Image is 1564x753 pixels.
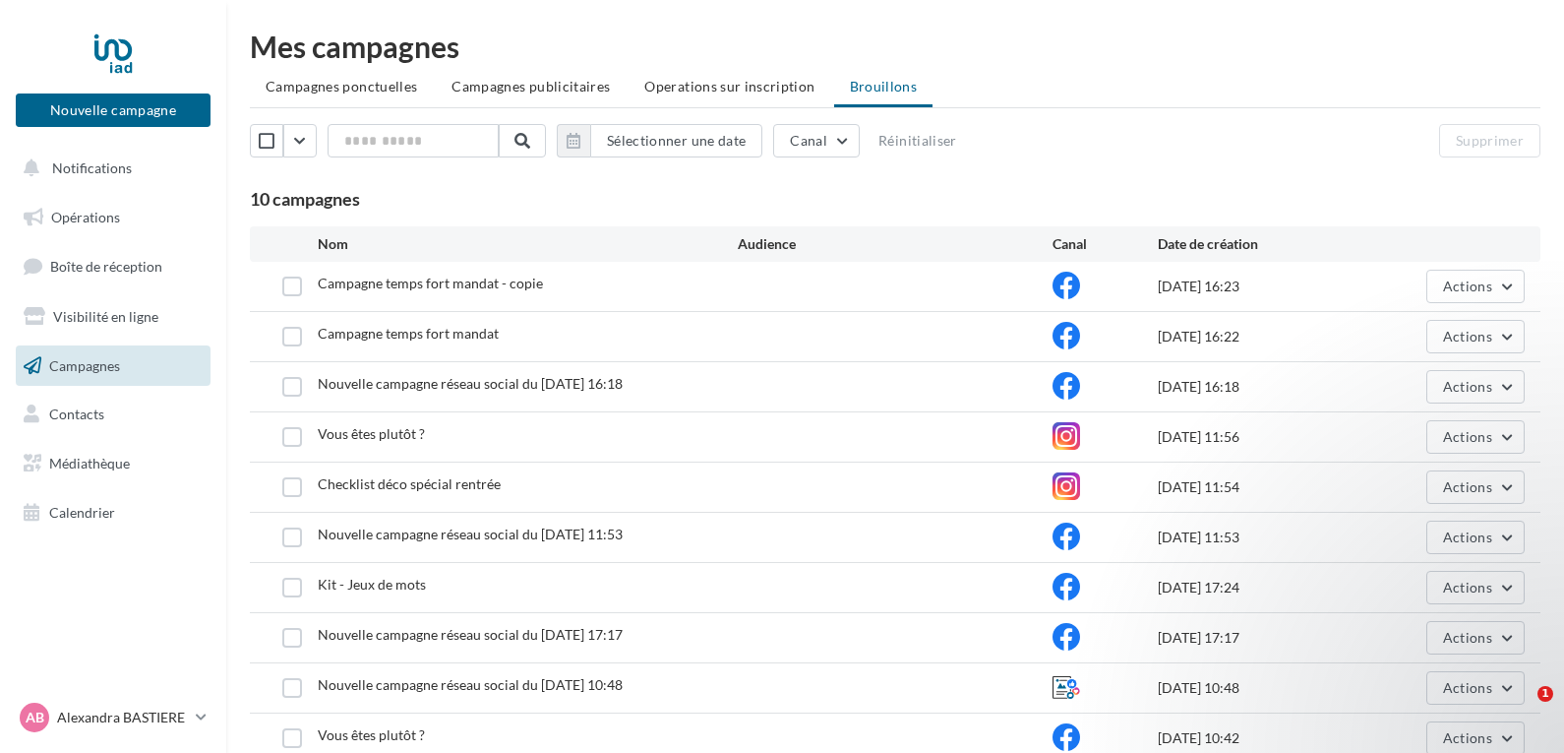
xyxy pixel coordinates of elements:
[1158,277,1367,296] div: [DATE] 16:23
[1537,686,1553,702] span: 1
[16,699,211,736] a: AB Alexandra BASTIERE
[1158,327,1367,346] div: [DATE] 16:22
[266,78,417,94] span: Campagnes ponctuelles
[318,526,623,542] span: Nouvelle campagne réseau social du 09-09-2025 11:53
[318,275,543,291] span: Campagne temps fort mandat - copie
[318,475,501,492] span: Checklist déco spécial rentrée
[26,708,44,727] span: AB
[1443,328,1492,345] span: Actions
[1158,528,1367,547] div: [DATE] 11:53
[1158,377,1367,397] div: [DATE] 16:18
[1443,529,1492,545] span: Actions
[318,576,426,593] span: Kit - Jeux de mots
[250,31,1540,61] div: Mes campagnes
[590,124,762,157] button: Sélectionner une date
[644,78,814,94] span: Operations sur inscription
[49,455,130,471] span: Médiathèque
[12,443,214,484] a: Médiathèque
[1158,477,1367,497] div: [DATE] 11:54
[49,504,115,521] span: Calendrier
[16,94,211,127] button: Nouvelle campagne
[1053,234,1158,254] div: Canal
[12,345,214,387] a: Campagnes
[12,492,214,533] a: Calendrier
[1158,578,1367,597] div: [DATE] 17:24
[318,325,499,342] span: Campagne temps fort mandat
[871,129,965,153] button: Réinitialiser
[57,708,188,727] p: Alexandra BASTIERE
[557,124,762,157] button: Sélectionner une date
[12,296,214,338] a: Visibilité en ligne
[1443,378,1492,395] span: Actions
[1158,678,1367,698] div: [DATE] 10:48
[52,159,132,176] span: Notifications
[12,245,214,287] a: Boîte de réception
[1426,320,1525,353] button: Actions
[1426,521,1525,554] button: Actions
[318,726,425,743] span: Vous êtes plutôt ?
[738,234,1053,254] div: Audience
[1158,427,1367,447] div: [DATE] 11:56
[1426,471,1525,504] button: Actions
[12,148,207,189] button: Notifications
[1443,428,1492,445] span: Actions
[1443,729,1492,746] span: Actions
[773,124,860,157] button: Canal
[1426,270,1525,303] button: Actions
[1443,278,1492,294] span: Actions
[1497,686,1544,733] iframe: Intercom live chat
[1443,478,1492,495] span: Actions
[1426,420,1525,454] button: Actions
[1439,124,1540,157] button: Supprimer
[318,676,623,693] span: Nouvelle campagne réseau social du 05-09-2025 10:48
[12,197,214,238] a: Opérations
[49,356,120,373] span: Campagnes
[1158,628,1367,648] div: [DATE] 17:17
[1426,370,1525,404] button: Actions
[53,308,158,325] span: Visibilité en ligne
[451,78,610,94] span: Campagnes publicitaires
[51,209,120,225] span: Opérations
[1158,234,1367,254] div: Date de création
[318,234,738,254] div: Nom
[50,258,162,275] span: Boîte de réception
[318,425,425,442] span: Vous êtes plutôt ?
[318,626,623,643] span: Nouvelle campagne réseau social du 05-09-2025 17:17
[49,406,104,422] span: Contacts
[318,375,623,392] span: Nouvelle campagne réseau social du 11-09-2025 16:18
[1158,728,1367,748] div: [DATE] 10:42
[12,394,214,435] a: Contacts
[250,188,360,210] span: 10 campagnes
